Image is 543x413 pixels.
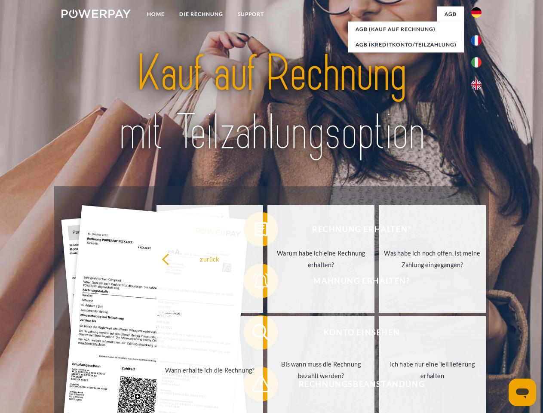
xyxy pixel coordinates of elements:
[230,6,271,22] a: SUPPORT
[348,37,464,52] a: AGB (Kreditkonto/Teilzahlung)
[82,41,461,165] img: title-powerpay_de.svg
[471,80,482,90] img: en
[471,57,482,68] img: it
[348,22,464,37] a: AGB (Kauf auf Rechnung)
[172,6,230,22] a: DIE RECHNUNG
[379,205,486,313] a: Was habe ich noch offen, ist meine Zahlung eingegangen?
[162,364,258,376] div: Wann erhalte ich die Rechnung?
[437,6,464,22] a: agb
[162,253,258,265] div: zurück
[471,7,482,18] img: de
[273,358,369,382] div: Bis wann muss die Rechnung bezahlt werden?
[509,379,536,406] iframe: Schaltfläche zum Öffnen des Messaging-Fensters
[273,247,369,271] div: Warum habe ich eine Rechnung erhalten?
[384,247,481,271] div: Was habe ich noch offen, ist meine Zahlung eingegangen?
[140,6,172,22] a: Home
[61,9,131,18] img: logo-powerpay-white.svg
[384,358,481,382] div: Ich habe nur eine Teillieferung erhalten
[471,35,482,46] img: fr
